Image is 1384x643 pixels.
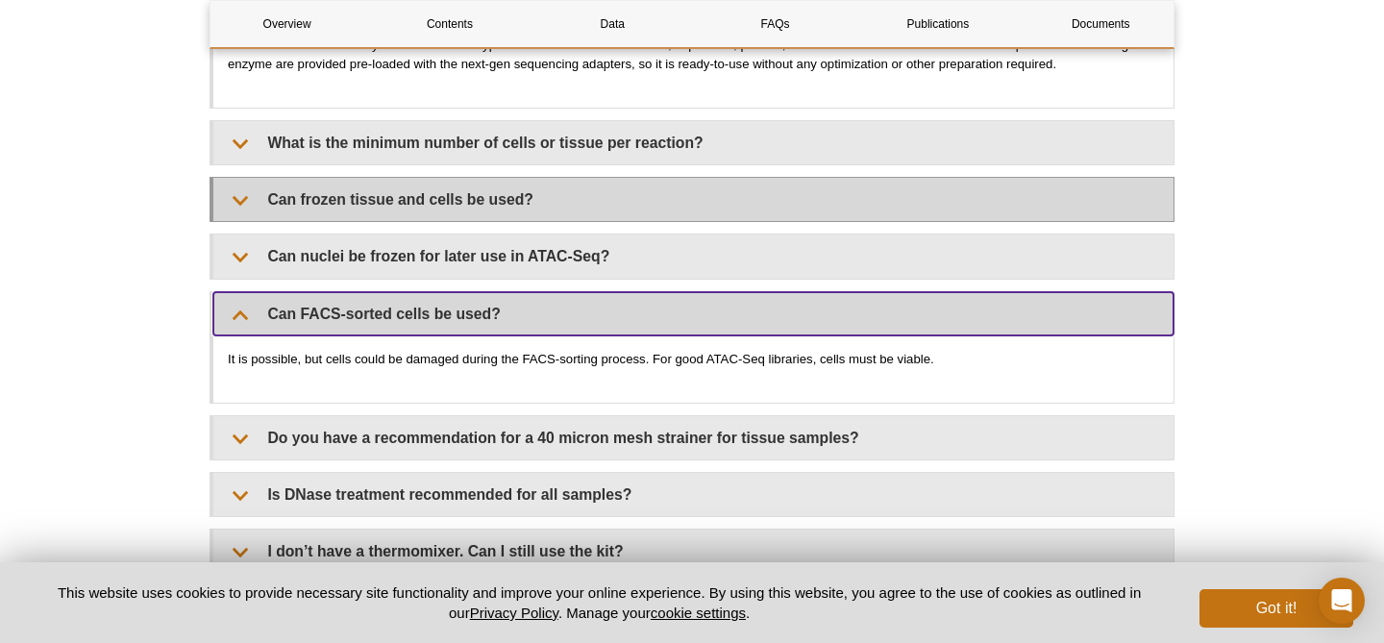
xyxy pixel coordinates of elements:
button: cookie settings [651,605,746,621]
summary: I don’t have a thermomixer. Can I still use the kit? [213,530,1174,573]
summary: Is DNase treatment recommended for all samples? [213,473,1174,516]
a: Documents [1025,1,1177,47]
summary: Can FACS-sorted cells be used? [213,292,1174,335]
p: The recombinant Tn5 enzyme in this kit is a hyperactive mutant that we cloned, expressed, purifie... [228,36,1159,74]
button: Got it! [1199,589,1353,628]
a: Contents [373,1,526,47]
a: Publications [861,1,1014,47]
a: Data [536,1,689,47]
summary: Can frozen tissue and cells be used? [213,178,1174,221]
a: FAQs [699,1,852,47]
a: Privacy Policy [470,605,558,621]
p: This website uses cookies to provide necessary site functionality and improve your online experie... [31,582,1168,623]
summary: What is the minimum number of cells or tissue per reaction? [213,121,1174,164]
summary: Can nuclei be frozen for later use in ATAC-Seq? [213,235,1174,278]
summary: Do you have a recommendation for a 40 micron mesh strainer for tissue samples? [213,416,1174,459]
div: Open Intercom Messenger [1319,578,1365,624]
a: Overview [210,1,363,47]
p: It is possible, but cells could be damaged during the FACS-sorting process. For good ATAC-Seq lib... [228,350,1159,369]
